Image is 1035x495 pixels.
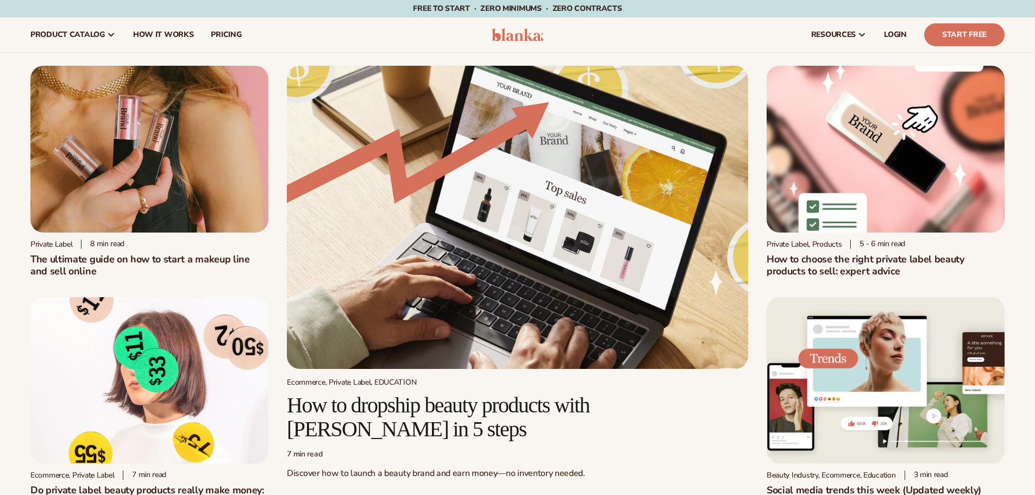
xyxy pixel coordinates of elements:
a: Private Label Beauty Products Click Private Label, Products 5 - 6 min readHow to choose the right... [767,66,1005,277]
img: Private Label Beauty Products Click [767,66,1005,233]
a: resources [802,17,875,52]
h1: The ultimate guide on how to start a makeup line and sell online [30,253,268,277]
a: How It Works [124,17,203,52]
div: 7 min read [287,450,748,459]
h2: How to choose the right private label beauty products to sell: expert advice [767,253,1005,277]
img: Social media trends this week (Updated weekly) [767,297,1005,464]
div: Private label [30,240,72,249]
div: Ecommerce, Private Label [30,471,114,480]
div: 8 min read [81,240,124,249]
div: Private Label, Products [767,240,842,249]
div: 5 - 6 min read [850,240,905,249]
a: pricing [202,17,250,52]
div: Beauty Industry, Ecommerce, Education [767,471,896,480]
img: Profitability of private label company [30,297,268,464]
img: logo [492,28,543,41]
a: product catalog [22,17,124,52]
div: Ecommerce, Private Label, EDUCATION [287,378,748,387]
span: LOGIN [884,30,907,39]
div: 3 min read [905,471,948,480]
a: Start Free [924,23,1005,46]
a: Growing money with ecommerce Ecommerce, Private Label, EDUCATION How to dropship beauty products ... [287,66,748,488]
span: resources [811,30,856,39]
img: Growing money with ecommerce [287,66,748,369]
a: Person holding branded make up with a solid pink background Private label 8 min readThe ultimate ... [30,66,268,277]
h2: How to dropship beauty products with [PERSON_NAME] in 5 steps [287,393,748,441]
span: pricing [211,30,241,39]
span: How It Works [133,30,194,39]
span: Free to start · ZERO minimums · ZERO contracts [413,3,622,14]
p: Discover how to launch a beauty brand and earn money—no inventory needed. [287,468,748,479]
img: Person holding branded make up with a solid pink background [30,66,268,233]
span: product catalog [30,30,105,39]
a: LOGIN [875,17,915,52]
div: 7 min read [123,471,166,480]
